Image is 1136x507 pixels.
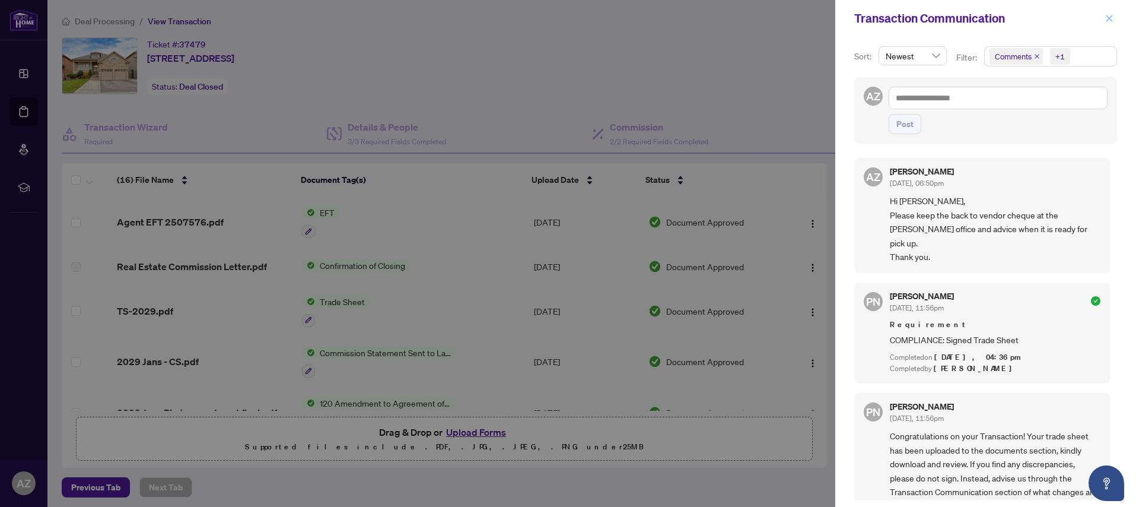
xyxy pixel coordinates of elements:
span: PN [866,293,880,310]
span: [DATE], 04:36pm [934,352,1023,362]
span: Comments [989,48,1043,65]
span: Hi [PERSON_NAME], Please keep the back to vendor cheque at the [PERSON_NAME] office and advice wh... [890,194,1100,264]
div: Transaction Communication [854,9,1102,27]
span: PN [866,404,880,420]
span: Requirement [890,319,1100,331]
div: Completed by [890,363,1100,375]
span: AZ [866,169,880,185]
h5: [PERSON_NAME] [890,292,954,300]
span: Comments [995,50,1032,62]
p: Filter: [956,51,979,64]
span: close [1034,53,1040,59]
button: Post [889,114,921,134]
div: +1 [1055,50,1065,62]
span: [DATE], 06:50pm [890,179,944,188]
div: Completed on [890,352,1100,363]
h5: [PERSON_NAME] [890,403,954,411]
button: Open asap [1089,465,1124,501]
span: [DATE], 11:56pm [890,303,944,312]
span: [PERSON_NAME] [934,363,1019,373]
h5: [PERSON_NAME] [890,167,954,176]
span: Newest [886,47,940,65]
span: [DATE], 11:56pm [890,414,944,423]
span: close [1105,14,1113,23]
span: AZ [866,88,880,104]
p: Sort: [854,50,874,63]
span: check-circle [1091,296,1100,306]
span: COMPLIANCE: Signed Trade Sheet [890,333,1100,347]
